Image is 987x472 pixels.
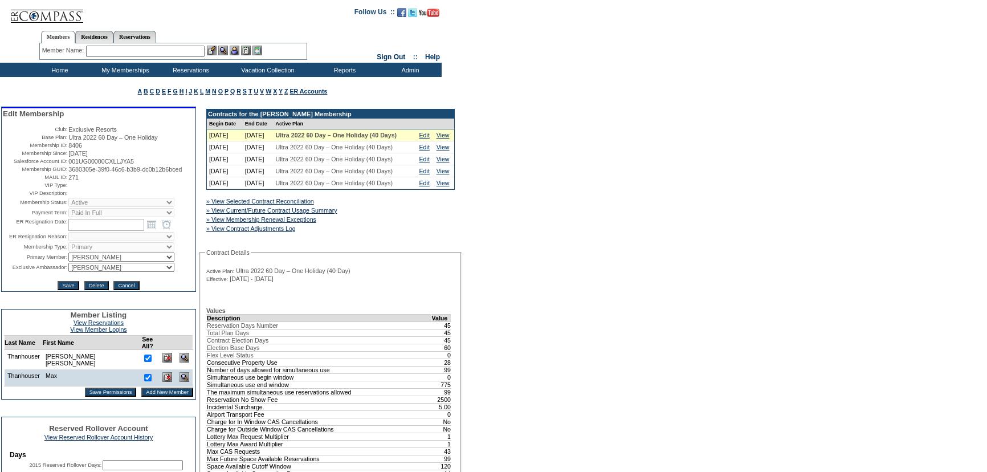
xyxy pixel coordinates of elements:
input: Add New Member [141,388,193,397]
img: Follow us on Twitter [408,8,417,17]
a: I [185,88,187,95]
td: Payment Term: [3,208,67,217]
td: Admin [376,63,442,77]
a: View Reservations [74,319,124,326]
td: [DATE] [207,141,243,153]
a: G [173,88,177,95]
a: C [150,88,154,95]
a: » View Selected Contract Reconciliation [206,198,314,205]
td: ER Resignation Date: [3,218,67,231]
td: 43 [431,447,451,455]
span: 001UG00000CXLLJYA5 [68,158,134,165]
td: Space Available Cutoff Window [207,462,431,470]
a: E [162,88,166,95]
td: Charge for In Window CAS Cancellations [207,418,431,425]
a: View [437,132,450,139]
td: [DATE] [207,177,243,189]
td: Membership GUID: [3,166,67,173]
a: ER Accounts [289,88,327,95]
div: Member Name: [42,46,86,55]
a: View Member Logins [70,326,127,333]
td: [DATE] [243,153,274,165]
a: Members [41,31,76,43]
a: » View Contract Adjustments Log [206,225,296,232]
label: 2015 Reserved Rollover Days: [29,462,101,468]
a: Y [279,88,283,95]
td: [DATE] [207,129,243,141]
td: 45 [431,336,451,344]
span: [DATE] - [DATE] [230,275,274,282]
td: Primary Member: [3,253,67,262]
img: b_calculator.gif [252,46,262,55]
td: See All? [136,336,158,350]
a: Subscribe to our YouTube Channel [419,11,439,18]
td: Exclusive Ambassador: [3,263,67,272]
legend: Contract Details [205,249,251,256]
td: Reports [311,63,376,77]
span: Reserved Rollover Account [49,424,148,433]
td: Reservations [157,63,222,77]
td: [DATE] [243,129,274,141]
td: Simultaneous use begin window [207,373,431,381]
td: Club: [3,126,67,133]
span: Ultra 2022 60 Day – One Holiday (40 Days) [276,180,393,186]
a: D [156,88,160,95]
img: Delete [162,372,172,382]
img: Subscribe to our YouTube Channel [419,9,439,17]
td: ER Resignation Reason: [3,232,67,241]
img: Impersonate [230,46,239,55]
td: 2500 [431,396,451,403]
span: Exclusive Resorts [68,126,117,133]
a: L [200,88,203,95]
td: Days [10,451,187,459]
a: View [437,144,450,150]
a: Help [425,53,440,61]
span: Contract Election Days [207,337,268,344]
td: 1 [431,433,451,440]
b: Values [206,307,226,314]
td: VIP Type: [3,182,67,189]
td: Lottery Max Request Multiplier [207,433,431,440]
a: W [266,88,271,95]
td: 0 [431,351,451,359]
a: V [260,88,264,95]
td: My Memberships [91,63,157,77]
a: Residences [75,31,113,43]
span: Reservation Days Number [207,322,278,329]
td: First Name [43,336,137,350]
td: [DATE] [207,165,243,177]
a: S [243,88,247,95]
td: Vacation Collection [222,63,311,77]
td: Max [43,369,137,386]
td: 45 [431,322,451,329]
span: Active Plan: [206,268,234,275]
img: Become our fan on Facebook [397,8,406,17]
td: No [431,425,451,433]
td: Active Plan [274,119,417,129]
a: Become our fan on Facebook [397,11,406,18]
a: T [248,88,252,95]
td: Membership ID: [3,142,67,149]
td: [DATE] [207,153,243,165]
a: H [180,88,184,95]
a: R [236,88,241,95]
td: Max CAS Requests [207,447,431,455]
td: Charge for Outside Window CAS Cancellations [207,425,431,433]
td: 0 [431,410,451,418]
span: Member Listing [71,311,127,319]
td: [DATE] [243,177,274,189]
span: Ultra 2022 60 Day – One Holiday [68,134,157,141]
input: Save Permissions [85,388,137,397]
td: 99 [431,388,451,396]
td: Salesforce Account ID: [3,158,67,165]
td: 60 [431,344,451,351]
td: Contracts for the [PERSON_NAME] Membership [207,109,454,119]
a: O [218,88,223,95]
a: K [194,88,198,95]
a: Edit [419,156,430,162]
a: Edit [419,168,430,174]
td: Follow Us :: [354,7,395,21]
td: 45 [431,329,451,336]
a: View [437,180,450,186]
td: Number of days allowed for simultaneous use [207,366,431,373]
